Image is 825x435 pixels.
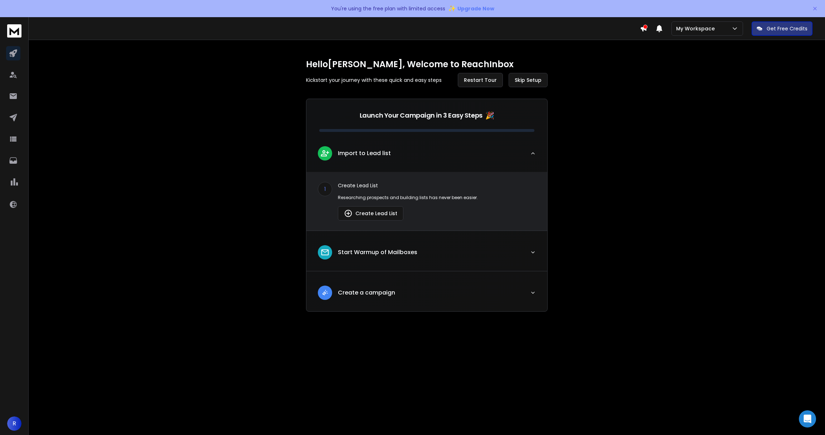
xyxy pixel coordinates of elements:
[320,248,330,257] img: lead
[338,182,536,189] p: Create Lead List
[799,410,816,427] div: Open Intercom Messenger
[676,25,718,32] p: My Workspace
[7,416,21,431] button: R
[338,195,536,201] p: Researching prospects and building lists has never been easier.
[752,21,812,36] button: Get Free Credits
[7,24,21,38] img: logo
[448,4,456,14] span: ✨
[306,140,547,172] button: leadImport to Lead list
[448,1,494,16] button: ✨Upgrade Now
[767,25,807,32] p: Get Free Credits
[331,5,445,12] p: You're using the free plan with limited access
[306,76,442,84] p: Kickstart your journey with these quick and easy steps
[344,209,353,218] img: lead
[306,239,547,271] button: leadStart Warmup of Mailboxes
[360,110,482,120] p: Launch Your Campaign in 3 Easy Steps
[457,5,494,12] span: Upgrade Now
[338,206,403,221] button: Create Lead List
[458,73,503,87] button: Restart Tour
[320,288,330,297] img: lead
[306,172,547,231] div: leadImport to Lead list
[515,76,542,84] span: Skip Setup
[338,149,391,158] p: Import to Lead list
[318,182,332,196] div: 1
[306,280,547,311] button: leadCreate a campaign
[509,73,548,87] button: Skip Setup
[320,149,330,158] img: lead
[338,288,395,297] p: Create a campaign
[338,248,417,257] p: Start Warmup of Mailboxes
[306,59,548,70] h1: Hello [PERSON_NAME] , Welcome to ReachInbox
[485,110,494,120] span: 🎉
